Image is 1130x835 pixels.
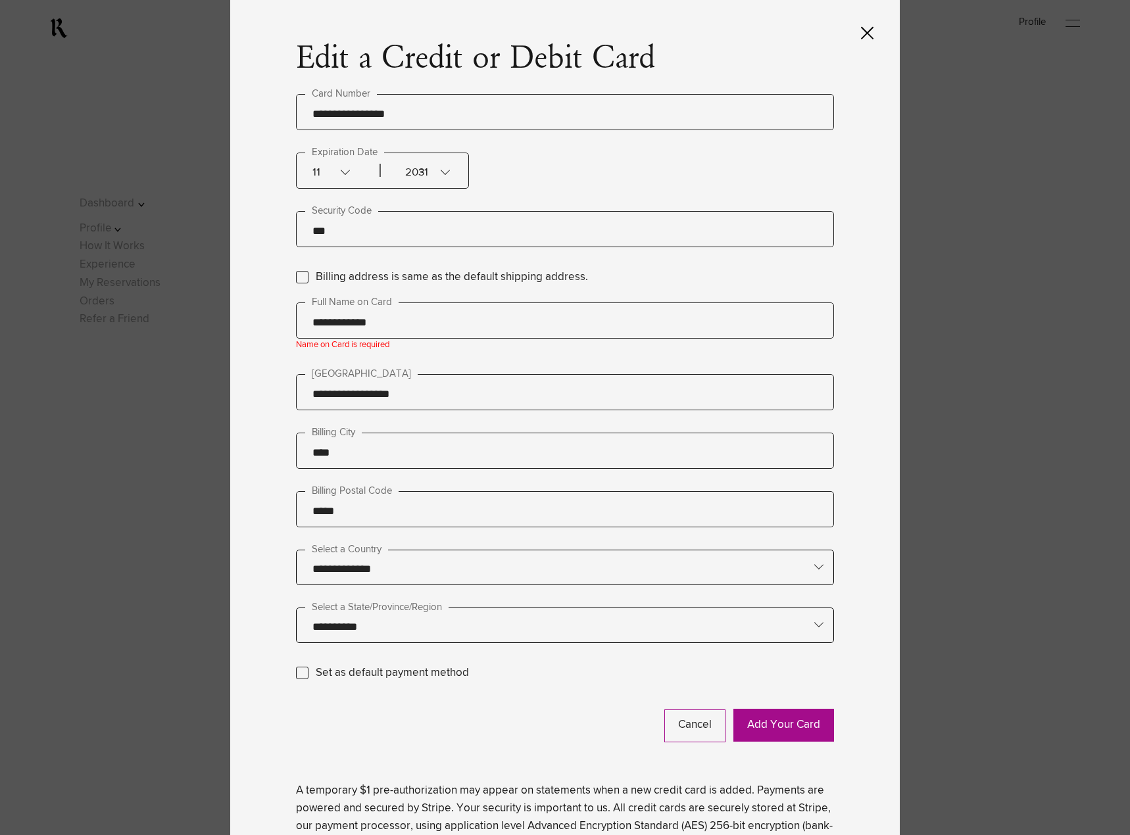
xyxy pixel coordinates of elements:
div: 2031 [378,153,444,188]
label: Expiration Date [305,145,384,160]
button: Cancel [664,709,725,742]
label: Security Code [305,203,378,219]
span: Edit a Credit or Debit Card [296,39,655,79]
label: Billing address is same as the default shipping address. [316,268,588,286]
label: Select a State/Province/Region [305,600,449,615]
label: Card Number [305,86,377,102]
label: Full Name on Card [305,295,399,310]
label: Set as default payment method [316,664,469,682]
label: Billing Postal Code [305,483,399,499]
label: Billing City [305,425,362,441]
div: Name on Card is required [296,339,834,352]
button: Add Your Card [733,709,834,742]
label: Select a Country [305,542,388,558]
div: 11 [312,153,378,188]
label: [GEOGRAPHIC_DATA] [305,366,418,382]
